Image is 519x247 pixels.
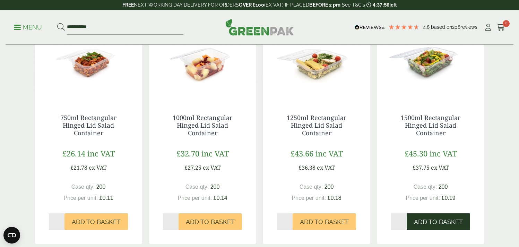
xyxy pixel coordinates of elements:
[299,164,315,171] span: £36.38
[60,113,116,137] a: 750ml Rectangular Hinged Lid Salad Container
[496,22,505,33] a: 0
[496,24,505,31] i: Cart
[89,164,107,171] span: ex VAT
[430,148,457,159] span: inc VAT
[401,113,460,137] a: 1500ml Rectangular Hinged Lid Salad Container
[87,148,115,159] span: inc VAT
[414,218,463,226] span: Add to Basket
[287,113,346,137] a: 1250ml Rectangular Hinged Lid Salad Container
[96,184,106,190] span: 200
[328,195,341,201] span: £0.18
[3,227,20,244] button: Open CMP widget
[203,164,221,171] span: ex VAT
[186,218,235,226] span: Add to Basket
[185,184,209,190] span: Case qty:
[442,195,456,201] span: £0.19
[439,184,448,190] span: 200
[414,184,437,190] span: Case qty:
[291,148,313,159] span: £43.66
[239,2,264,8] strong: OVER £100
[423,24,431,30] span: 4.8
[293,213,356,230] button: Add to Basket
[460,24,477,30] span: reviews
[407,213,470,230] button: Add to Basket
[317,164,335,171] span: ex VAT
[292,195,326,201] span: Price per unit:
[210,184,220,190] span: 200
[35,14,142,100] img: 750ml Rectangular Hinged Lid Salad Container
[342,2,365,8] a: See T&C's
[64,213,128,230] button: Add to Basket
[388,24,419,30] div: 4.79 Stars
[377,14,484,100] img: 1500ml rectangular hinged salad container
[63,195,98,201] span: Price per unit:
[355,25,385,30] img: REVIEWS.io
[100,195,113,201] span: £0.11
[173,113,232,137] a: 1000ml Rectangular Hinged Lid Salad Container
[263,14,370,100] img: 1250ml Rectangle Hinged Salad Container open
[71,184,95,190] span: Case qty:
[406,195,440,201] span: Price per unit:
[201,148,229,159] span: inc VAT
[405,148,427,159] span: £45.30
[178,195,212,201] span: Price per unit:
[300,184,323,190] span: Case qty:
[225,19,294,35] img: GreenPak Supplies
[309,2,340,8] strong: BEFORE 2 pm
[431,164,449,171] span: ex VAT
[413,164,430,171] span: £37.75
[176,148,199,159] span: £32.70
[315,148,343,159] span: inc VAT
[214,195,227,201] span: £0.14
[300,218,349,226] span: Add to Basket
[484,24,492,31] i: My Account
[184,164,201,171] span: £27.25
[452,24,460,30] span: 208
[149,14,256,100] img: 1000ml Rectangle Hinged Salad Container open.jpg
[14,23,42,30] a: Menu
[72,218,121,226] span: Add to Basket
[431,24,452,30] span: Based on
[62,148,85,159] span: £26.14
[389,2,397,8] span: left
[14,23,42,32] p: Menu
[179,213,242,230] button: Add to Basket
[503,20,510,27] span: 0
[122,2,134,8] strong: FREE
[325,184,334,190] span: 200
[373,2,389,8] span: 4:37:56
[70,164,87,171] span: £21.78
